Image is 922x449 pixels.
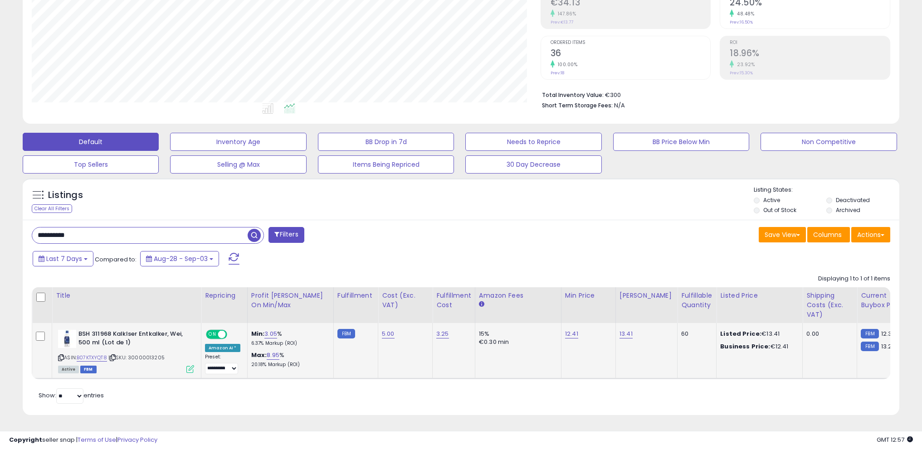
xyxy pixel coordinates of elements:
small: Prev: 18 [551,70,564,76]
div: Current Buybox Price [861,291,907,310]
span: Ordered Items [551,40,711,45]
span: FBM [80,366,97,373]
b: Business Price: [720,342,770,351]
small: Prev: 15.30% [730,70,753,76]
th: The percentage added to the cost of goods (COGS) that forms the calculator for Min & Max prices. [247,287,333,323]
a: 8.95 [267,351,279,360]
b: Max: [251,351,267,359]
span: Show: entries [39,391,104,400]
span: N/A [614,101,625,110]
a: 3.05 [264,329,277,338]
div: 15% [479,330,554,338]
h2: 36 [551,48,711,60]
span: Columns [813,230,842,239]
span: 13.29 [881,342,896,351]
small: 48.48% [734,10,754,17]
button: Filters [268,227,304,243]
label: Deactivated [836,196,870,204]
a: Privacy Policy [117,435,157,444]
small: FBM [337,329,355,338]
button: BB Price Below Min [613,133,749,151]
small: 147.86% [555,10,576,17]
div: Cost (Exc. VAT) [382,291,429,310]
div: Fulfillable Quantity [681,291,712,310]
button: 30 Day Decrease [465,155,601,174]
small: Prev: 16.50% [730,19,753,25]
div: Profit [PERSON_NAME] on Min/Max [251,291,330,310]
div: €0.30 min [479,338,554,346]
div: % [251,330,327,347]
div: Fulfillment [337,291,374,300]
div: Listed Price [720,291,799,300]
a: 12.41 [565,329,578,338]
button: Inventory Age [170,133,306,151]
div: Clear All Filters [32,204,72,213]
div: Displaying 1 to 1 of 1 items [818,275,890,283]
div: Repricing [205,291,244,300]
a: B07KTXYQT8 [77,354,107,362]
img: 31SCvwnFC2L._SL40_.jpg [58,330,76,348]
b: BSH 311968 Kalklser Entkalker, Wei, 500 ml (Lot de 1) [78,330,189,349]
b: Short Term Storage Fees: [542,101,613,109]
button: Items Being Repriced [318,155,454,174]
div: Fulfillment Cost [436,291,471,310]
div: Amazon AI * [205,344,240,352]
label: Active [763,196,780,204]
button: Last 7 Days [33,251,93,266]
a: Terms of Use [78,435,116,444]
span: Last 7 Days [46,254,82,263]
b: Min: [251,329,265,338]
span: OFF [226,331,240,338]
div: Shipping Costs (Exc. VAT) [806,291,853,319]
span: | SKU: 30000013205 [108,354,165,361]
div: €13.41 [720,330,795,338]
div: ASIN: [58,330,194,372]
button: Actions [851,227,890,242]
span: Aug-28 - Sep-03 [154,254,208,263]
a: 3.25 [436,329,449,338]
small: FBM [861,342,878,351]
button: Aug-28 - Sep-03 [140,251,219,266]
p: 6.37% Markup (ROI) [251,340,327,347]
small: Amazon Fees. [479,300,484,309]
h2: 18.96% [730,48,890,60]
div: [PERSON_NAME] [620,291,673,300]
small: Prev: €13.77 [551,19,573,25]
button: Columns [807,227,850,242]
button: Non Competitive [761,133,897,151]
div: % [251,351,327,368]
div: Title [56,291,197,300]
div: Amazon Fees [479,291,557,300]
div: Min Price [565,291,612,300]
div: €12.41 [720,343,795,351]
button: Top Sellers [23,155,159,174]
button: Needs to Reprice [465,133,601,151]
button: Save View [759,227,806,242]
button: Default [23,133,159,151]
span: ROI [730,40,890,45]
button: BB Drop in 7d [318,133,454,151]
span: Compared to: [95,255,137,264]
strong: Copyright [9,435,42,444]
p: Listing States: [754,186,899,194]
span: All listings currently available for purchase on Amazon [58,366,79,373]
div: 60 [681,330,709,338]
b: Listed Price: [720,329,761,338]
a: 5.00 [382,329,395,338]
div: seller snap | | [9,436,157,444]
label: Archived [836,206,860,214]
span: 2025-09-11 12:57 GMT [877,435,913,444]
a: 13.41 [620,329,633,338]
div: 0.00 [806,330,850,338]
p: 20.18% Markup (ROI) [251,362,327,368]
b: Total Inventory Value: [542,91,604,99]
div: Preset: [205,354,240,374]
span: ON [207,331,218,338]
li: €300 [542,89,883,100]
span: 12.38 [881,329,896,338]
h5: Listings [48,189,83,202]
small: 100.00% [555,61,578,68]
button: Selling @ Max [170,155,306,174]
label: Out of Stock [763,206,796,214]
small: 23.92% [734,61,755,68]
